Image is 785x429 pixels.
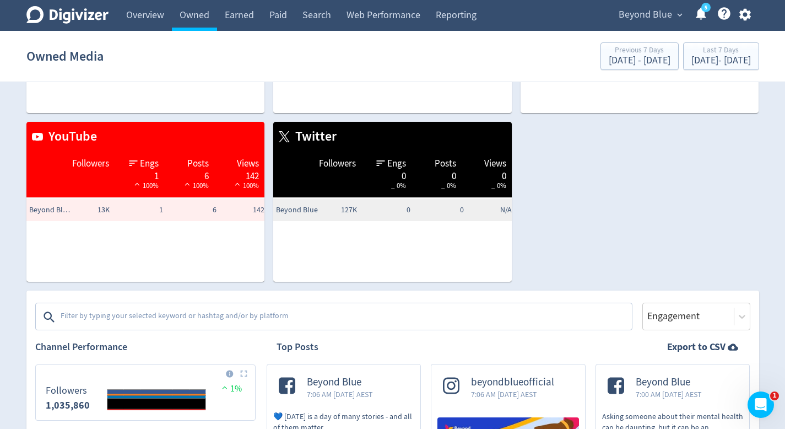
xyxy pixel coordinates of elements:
[391,181,406,190] span: _ 0%
[306,199,360,221] td: 127K
[307,376,373,389] span: Beyond Blue
[413,199,467,221] td: 0
[319,157,356,170] span: Followers
[219,199,273,221] td: 142
[240,370,247,377] img: Placeholder
[360,199,413,221] td: 0
[26,39,104,74] h1: Owned Media
[609,56,670,66] div: [DATE] - [DATE]
[170,170,209,179] div: 6
[600,42,679,70] button: Previous 7 Days[DATE] - [DATE]
[277,340,318,354] h2: Top Posts
[219,383,242,394] span: 1%
[683,42,759,70] button: Last 7 Days[DATE]- [DATE]
[232,181,259,190] span: 100%
[46,399,90,412] strong: 1,035,860
[29,205,73,216] span: Beyond Blue Official
[232,180,243,188] img: positive-performance-white.svg
[237,157,259,170] span: Views
[276,205,320,216] span: Beyond Blue
[132,180,143,188] img: positive-performance-white.svg
[471,376,554,389] span: beyondblueofficial
[748,392,774,418] iframe: Intercom live chat
[484,157,506,170] span: Views
[636,376,702,389] span: Beyond Blue
[667,340,726,354] strong: Export to CSV
[182,180,193,188] img: positive-performance-white.svg
[675,10,685,20] span: expand_more
[72,157,109,170] span: Followers
[35,340,256,354] h2: Channel Performance
[290,127,337,146] span: Twitter
[417,170,456,179] div: 0
[112,199,166,221] td: 1
[770,392,779,400] span: 1
[43,127,97,146] span: YouTube
[619,6,672,24] span: Beyond Blue
[59,199,113,221] td: 13K
[219,383,230,392] img: positive-performance.svg
[182,181,209,190] span: 100%
[220,170,259,179] div: 142
[471,389,554,400] span: 7:06 AM [DATE] AEST
[187,157,209,170] span: Posts
[491,181,506,190] span: _ 0%
[273,122,512,282] table: customized table
[166,199,219,221] td: 6
[467,170,506,179] div: 0
[40,369,251,416] svg: Followers 1,035,860
[387,157,406,170] span: Engs
[691,56,751,66] div: [DATE] - [DATE]
[307,389,373,400] span: 7:06 AM [DATE] AEST
[615,6,685,24] button: Beyond Blue
[140,157,159,170] span: Engs
[435,157,456,170] span: Posts
[701,3,711,12] a: 5
[609,46,670,56] div: Previous 7 Days
[26,122,265,282] table: customized table
[132,181,159,190] span: 100%
[704,4,707,12] text: 5
[46,384,90,397] dt: Followers
[441,181,456,190] span: _ 0%
[367,170,406,179] div: 0
[636,389,702,400] span: 7:00 AM [DATE] AEST
[691,46,751,56] div: Last 7 Days
[120,170,159,179] div: 1
[467,199,520,221] td: N/A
